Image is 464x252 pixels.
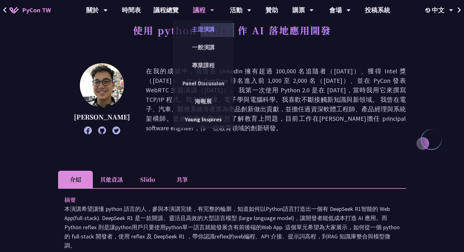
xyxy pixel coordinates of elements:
[173,76,234,91] a: Panel Discussion
[9,7,19,13] img: Home icon of PyCon TW 2025
[130,171,165,188] li: Slido
[64,195,387,204] p: 摘要
[93,171,130,188] li: 其他資訊
[74,112,130,122] p: [PERSON_NAME]
[425,8,432,13] img: Locale Icon
[173,58,234,73] a: 專業課程
[133,21,331,40] h1: 使用 python reflex 作 AI 落地應用開發
[173,40,234,55] a: 一般演講
[22,5,51,15] span: PyCon TW
[64,204,400,250] p: 本演講希望讓懂 python 語言的人，參與本演講完後，有完整的輪廓，知道如何以Python語言打造出一個有 DeepSeek R1智能的 Web App(full-stack). DeepSe...
[173,94,234,109] a: 海報展
[146,66,406,133] p: 在我的成就中，我曾在 LinkedIn 擁有超過 100,000 名追隨者（[DATE]）、獲得 Intel 獎（[DATE]）、Stack Overflow 排名進入前 1,000 至 2,0...
[173,112,234,127] a: Young Inspires
[58,171,93,188] li: 介紹
[3,2,57,18] a: PyCon TW
[173,22,234,37] a: 主題演講
[165,171,199,188] li: 共筆
[80,63,124,108] img: Milo Chen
